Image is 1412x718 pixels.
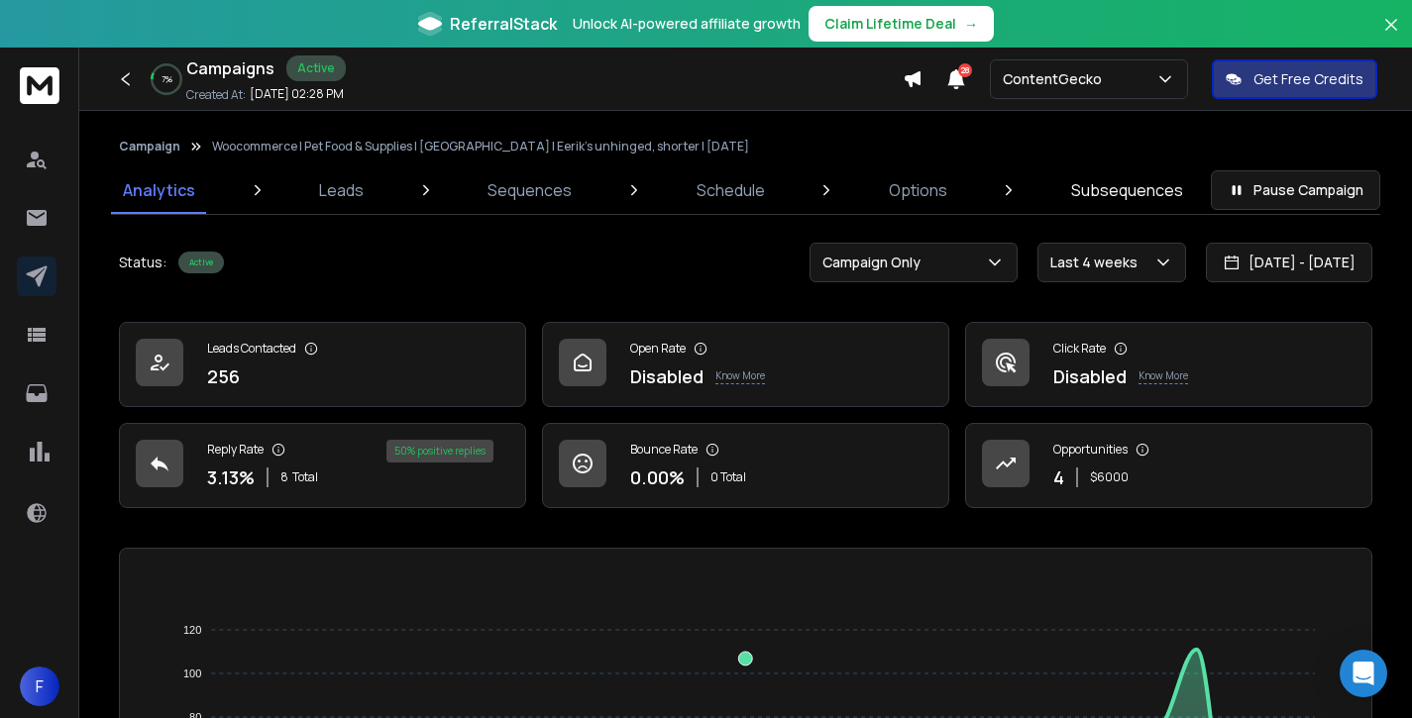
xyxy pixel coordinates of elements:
div: 50 % positive replies [386,440,493,462]
button: Campaign [119,139,180,154]
p: Know More [1139,368,1188,384]
p: Campaign Only [822,253,928,272]
p: Schedule [697,178,765,202]
button: Get Free Credits [1212,59,1377,99]
p: Open Rate [630,341,686,357]
a: Leads [307,166,376,214]
button: Close banner [1378,12,1404,59]
a: Opportunities4$6000 [965,423,1372,508]
span: Total [292,469,318,485]
button: Claim Lifetime Deal→ [809,6,994,42]
button: F [20,667,59,706]
tspan: 120 [183,624,201,636]
a: Subsequences [1059,166,1195,214]
p: 4 [1053,463,1064,491]
p: 0.00 % [630,463,685,491]
p: Status: [119,253,166,272]
a: Leads Contacted256 [119,322,526,407]
p: Disabled [630,362,704,390]
div: Open Intercom Messenger [1340,650,1387,697]
p: Leads [319,178,364,202]
p: [DATE] 02:28 PM [250,86,344,102]
span: 8 [280,469,288,485]
p: Click Rate [1053,341,1106,357]
tspan: 100 [183,667,201,679]
p: Reply Rate [207,442,264,458]
a: Analytics [111,166,207,214]
a: Sequences [476,166,584,214]
a: Open RateDisabledKnow More [542,322,949,407]
p: Bounce Rate [630,442,698,458]
span: ReferralStack [450,12,557,36]
button: Pause Campaign [1211,170,1380,210]
p: Get Free Credits [1253,69,1363,89]
p: Unlock AI-powered affiliate growth [573,14,801,34]
a: Click RateDisabledKnow More [965,322,1372,407]
p: Woocommerce | Pet Food & Supplies | [GEOGRAPHIC_DATA] | Eerik's unhinged, shorter | [DATE] [212,139,749,154]
button: [DATE] - [DATE] [1206,243,1372,282]
span: → [964,14,978,34]
p: 3.13 % [207,463,255,491]
span: 28 [958,63,972,77]
p: $ 6000 [1090,469,1129,485]
p: 256 [207,362,240,390]
p: ContentGecko [1003,69,1110,89]
p: Leads Contacted [207,341,296,357]
p: Sequences [488,178,572,202]
p: 0 Total [710,469,746,485]
div: Active [178,252,224,273]
p: Created At: [186,87,246,103]
p: Know More [715,368,765,384]
p: Subsequences [1071,178,1183,202]
p: 7 % [162,73,172,85]
a: Options [877,166,959,214]
p: Disabled [1053,362,1127,390]
a: Schedule [685,166,777,214]
a: Reply Rate3.13%8Total50% positive replies [119,423,526,508]
a: Bounce Rate0.00%0 Total [542,423,949,508]
h1: Campaigns [186,56,274,80]
p: Analytics [123,178,195,202]
p: Options [889,178,947,202]
p: Last 4 weeks [1050,253,1145,272]
div: Active [286,55,346,81]
p: Opportunities [1053,442,1128,458]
